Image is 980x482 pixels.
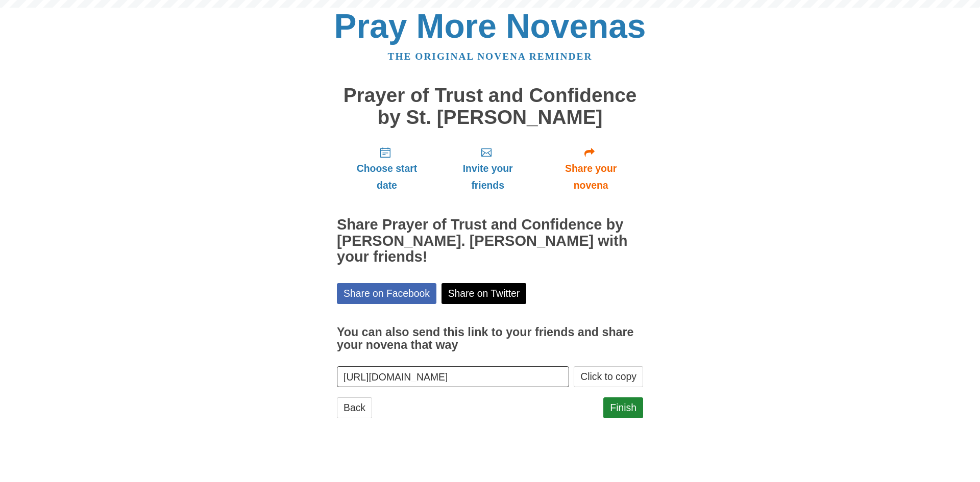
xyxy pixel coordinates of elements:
a: Pray More Novenas [334,7,646,45]
a: Share your novena [538,138,643,199]
h1: Prayer of Trust and Confidence by St. [PERSON_NAME] [337,85,643,128]
span: Share your novena [549,160,633,194]
span: Choose start date [347,160,427,194]
button: Click to copy [574,366,643,387]
a: Invite your friends [437,138,538,199]
a: The original novena reminder [388,51,593,62]
h2: Share Prayer of Trust and Confidence by [PERSON_NAME]. [PERSON_NAME] with your friends! [337,217,643,266]
a: Share on Twitter [442,283,527,304]
span: Invite your friends [447,160,528,194]
a: Back [337,397,372,418]
a: Choose start date [337,138,437,199]
h3: You can also send this link to your friends and share your novena that way [337,326,643,352]
a: Finish [603,397,643,418]
a: Share on Facebook [337,283,436,304]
